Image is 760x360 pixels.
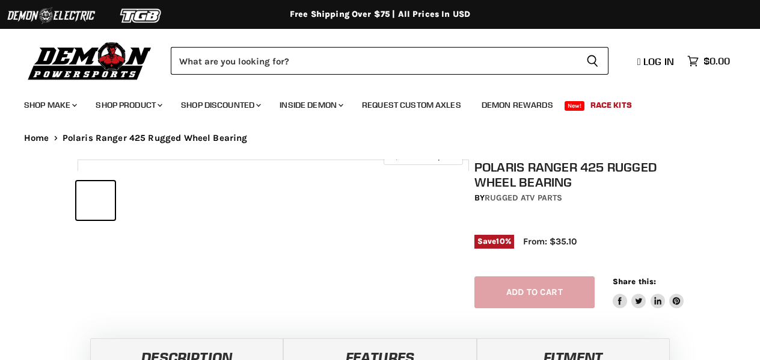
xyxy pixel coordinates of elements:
a: Request Custom Axles [353,93,470,117]
form: Product [171,47,608,75]
a: Inside Demon [271,93,351,117]
ul: Main menu [15,88,727,117]
a: Shop Product [87,93,170,117]
a: Shop Discounted [172,93,268,117]
span: $0.00 [703,55,730,67]
span: Click to expand [390,152,456,161]
span: 10 [496,237,504,246]
span: Polaris Ranger 425 Rugged Wheel Bearing [63,133,248,143]
a: Shop Make [15,93,84,117]
img: Demon Powersports [24,39,156,82]
span: Log in [643,55,674,67]
span: From: $35.10 [523,236,577,247]
a: $0.00 [681,52,736,70]
input: Search [171,47,577,75]
aside: Share this: [613,276,684,308]
a: Rugged ATV Parts [485,193,562,203]
button: Search [577,47,608,75]
span: New! [565,101,585,111]
button: Polaris Ranger 425 Rugged Wheel Bearing thumbnail [76,181,115,220]
div: by [474,191,688,205]
a: Demon Rewards [473,93,562,117]
img: TGB Logo 2 [96,4,186,27]
h1: Polaris Ranger 425 Rugged Wheel Bearing [474,160,688,190]
span: Share this: [613,277,656,286]
a: Log in [632,56,681,67]
span: Save % [474,235,514,248]
a: Home [24,133,49,143]
img: Demon Electric Logo 2 [6,4,96,27]
a: Race Kits [581,93,641,117]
